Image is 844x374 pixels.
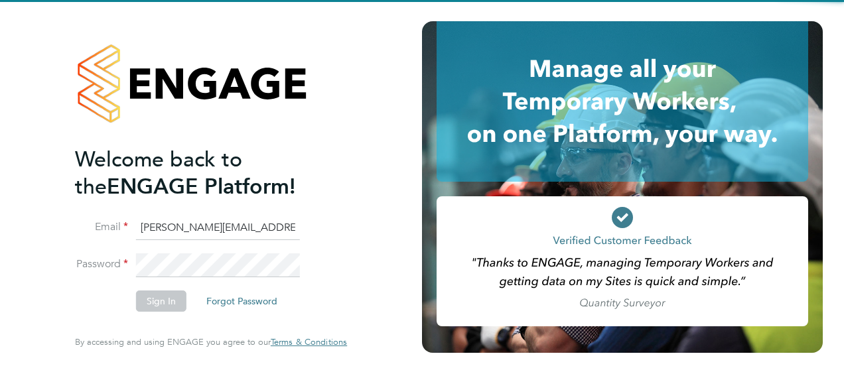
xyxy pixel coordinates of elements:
label: Password [75,257,128,271]
input: Enter your work email... [136,216,300,240]
button: Sign In [136,290,186,312]
h2: ENGAGE Platform! [75,146,334,200]
span: Welcome back to the [75,147,242,200]
a: Terms & Conditions [271,337,347,347]
label: Email [75,220,128,234]
button: Forgot Password [196,290,288,312]
span: By accessing and using ENGAGE you agree to our [75,336,347,347]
